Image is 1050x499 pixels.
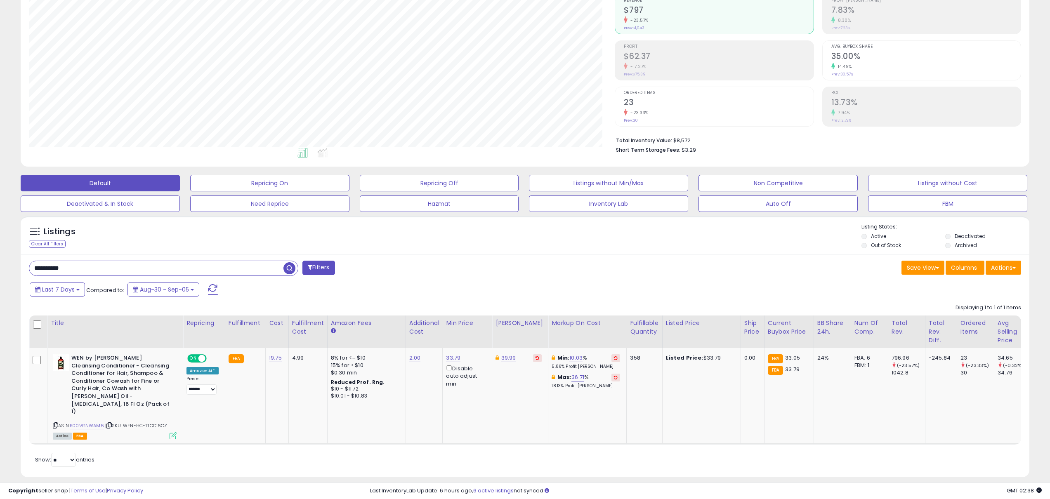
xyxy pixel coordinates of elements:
[624,118,638,123] small: Prev: 30
[21,175,180,191] button: Default
[929,319,953,345] div: Total Rev. Diff.
[616,135,1015,145] li: $8,572
[960,369,994,377] div: 30
[630,354,656,362] div: 358
[955,233,986,240] label: Deactivated
[446,364,486,388] div: Disable auto adjust min
[552,354,620,370] div: %
[831,98,1021,109] h2: 13.73%
[868,195,1027,212] button: FBM
[698,175,858,191] button: Non Competitive
[835,64,852,70] small: 14.49%
[140,285,189,294] span: Aug-30 - Sep-05
[105,422,168,429] span: | SKU: WEN-HC-TTCC16OZ
[127,282,199,297] button: Aug-30 - Sep-05
[831,118,851,123] small: Prev: 12.72%
[698,195,858,212] button: Auto Off
[292,319,324,336] div: Fulfillment Cost
[666,354,734,362] div: $33.79
[854,319,885,336] div: Num of Comp.
[966,362,989,369] small: (-23.33%)
[446,319,488,327] div: Min Price
[624,26,644,31] small: Prev: $1,043
[624,98,813,109] h2: 23
[269,319,285,327] div: Cost
[768,319,810,336] div: Current Buybox Price
[831,45,1021,49] span: Avg. Buybox Share
[360,175,519,191] button: Repricing Off
[21,195,180,212] button: Deactivated & In Stock
[42,285,75,294] span: Last 7 Days
[835,17,851,24] small: 8.30%
[501,354,516,362] a: 39.99
[892,319,922,336] div: Total Rev.
[831,72,853,77] small: Prev: 30.57%
[768,366,783,375] small: FBA
[986,261,1021,275] button: Actions
[960,354,994,362] div: 23
[624,91,813,95] span: Ordered Items
[446,354,460,362] a: 33.79
[831,5,1021,16] h2: 7.83%
[682,146,696,154] span: $3.29
[624,45,813,49] span: Profit
[70,422,104,429] a: B00VGNWAM6
[835,110,850,116] small: 7.94%
[831,26,850,31] small: Prev: 7.23%
[548,315,627,348] th: The percentage added to the cost of goods (COGS) that forms the calculator for Min & Max prices.
[269,354,282,362] a: 19.75
[628,110,649,116] small: -23.33%
[331,369,399,377] div: $0.30 min
[998,369,1031,377] div: 34.76
[666,319,737,327] div: Listed Price
[71,487,106,494] a: Terms of Use
[929,354,951,362] div: -245.84
[744,319,761,336] div: Ship Price
[892,369,925,377] div: 1042.8
[496,319,545,327] div: [PERSON_NAME]
[229,354,244,363] small: FBA
[998,354,1031,362] div: 34.65
[854,354,882,362] div: FBA: 6
[871,233,886,240] label: Active
[35,456,94,464] span: Show: entries
[998,319,1028,345] div: Avg Selling Price
[624,52,813,63] h2: $62.37
[229,319,262,327] div: Fulfillment
[817,354,845,362] div: 24%
[817,319,847,336] div: BB Share 24h.
[951,264,977,272] span: Columns
[205,355,219,362] span: OFF
[624,5,813,16] h2: $797
[292,354,321,362] div: 4.99
[768,354,783,363] small: FBA
[51,319,179,327] div: Title
[666,354,703,362] b: Listed Price:
[331,354,399,362] div: 8% for <= $10
[946,261,984,275] button: Columns
[628,64,647,70] small: -17.27%
[331,327,336,335] small: Amazon Fees.
[861,223,1029,231] p: Listing States:
[186,319,222,327] div: Repricing
[53,354,69,371] img: 31ii3NP56SL._SL40_.jpg
[552,383,620,389] p: 18.13% Profit [PERSON_NAME]
[854,362,882,369] div: FBM: 1
[557,373,572,381] b: Max:
[960,319,991,336] div: Ordered Items
[1007,487,1042,494] span: 2025-09-13 02:38 GMT
[8,487,143,495] div: seller snap | |
[86,286,124,294] span: Compared to:
[71,354,172,418] b: WEN by [PERSON_NAME] Cleansing Conditioner - Cleansing Conditioner for Hair, Shampoo & Conditione...
[409,354,421,362] a: 2.00
[552,319,623,327] div: Markup on Cost
[616,146,680,153] b: Short Term Storage Fees:
[188,355,198,362] span: ON
[331,319,402,327] div: Amazon Fees
[616,137,672,144] b: Total Inventory Value:
[628,17,649,24] small: -23.57%
[901,261,944,275] button: Save View
[302,261,335,275] button: Filters
[1003,362,1024,369] small: (-0.32%)
[53,354,177,438] div: ASIN:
